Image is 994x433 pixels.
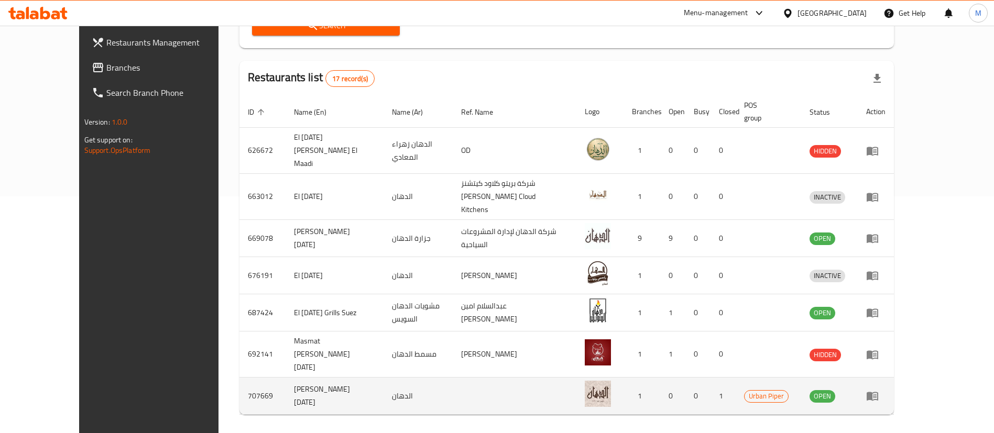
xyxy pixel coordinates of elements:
[384,128,453,174] td: الدهان زهراء المعادي
[798,7,867,19] div: [GEOGRAPHIC_DATA]
[84,133,133,147] span: Get support on:
[711,96,736,128] th: Closed
[585,136,611,162] img: El Dahan Zahraa El Maadi
[624,294,660,331] td: 1
[326,74,374,84] span: 17 record(s)
[585,260,611,286] img: El Dahan
[286,378,384,415] td: [PERSON_NAME][DATE]
[453,128,576,174] td: OD
[660,96,685,128] th: Open
[239,331,286,378] td: 692141
[810,106,844,118] span: Status
[866,191,886,203] div: Menu
[83,80,245,105] a: Search Branch Phone
[576,96,624,128] th: Logo
[239,220,286,257] td: 669078
[711,294,736,331] td: 0
[112,115,128,129] span: 1.0.0
[685,294,711,331] td: 0
[865,66,890,91] div: Export file
[810,307,835,319] span: OPEN
[624,220,660,257] td: 9
[384,378,453,415] td: الدهان
[453,220,576,257] td: شركة الدهان لإدارة المشروعات السياحية
[685,96,711,128] th: Busy
[286,220,384,257] td: [PERSON_NAME][DATE]
[744,99,789,124] span: POS group
[810,349,841,361] span: HIDDEN
[685,257,711,294] td: 0
[453,331,576,378] td: [PERSON_NAME]
[810,390,835,402] span: OPEN
[810,270,845,282] span: INACTIVE
[461,106,507,118] span: Ref. Name
[660,257,685,294] td: 0
[810,145,841,157] span: HIDDEN
[239,257,286,294] td: 676191
[711,174,736,220] td: 0
[453,294,576,331] td: عبدالسلام امين [PERSON_NAME]
[975,7,981,19] span: M
[286,294,384,331] td: El [DATE] Grills Suez
[325,70,375,87] div: Total records count
[585,339,611,365] img: Masmat Al Dahan
[685,128,711,174] td: 0
[711,220,736,257] td: 0
[84,115,110,129] span: Version:
[810,307,835,319] div: OPEN
[384,257,453,294] td: الدهان
[239,128,286,174] td: 626672
[106,61,237,74] span: Branches
[660,220,685,257] td: 9
[660,378,685,415] td: 0
[585,223,611,249] img: Al Dahan Butchery
[685,378,711,415] td: 0
[286,257,384,294] td: El [DATE]
[660,174,685,220] td: 0
[711,331,736,378] td: 0
[624,128,660,174] td: 1
[453,257,576,294] td: [PERSON_NAME]
[810,390,835,403] div: OPEN
[711,378,736,415] td: 1
[660,128,685,174] td: 0
[286,331,384,378] td: Masmat [PERSON_NAME][DATE]
[660,331,685,378] td: 1
[866,269,886,282] div: Menu
[384,331,453,378] td: مسمط الدهان
[585,297,611,324] img: El Dahan Grills Suez
[685,220,711,257] td: 0
[239,96,894,415] table: enhanced table
[810,232,835,245] span: OPEN
[260,19,391,32] span: Search
[239,174,286,220] td: 663012
[286,128,384,174] td: El [DATE][PERSON_NAME] El Maadi
[624,174,660,220] td: 1
[624,331,660,378] td: 1
[684,7,748,19] div: Menu-management
[711,257,736,294] td: 0
[624,96,660,128] th: Branches
[83,55,245,80] a: Branches
[248,106,268,118] span: ID
[453,174,576,220] td: شركة بريتو كلاود كيتشنز [PERSON_NAME] Cloud Kitchens
[866,306,886,319] div: Menu
[810,349,841,361] div: HIDDEN
[866,145,886,157] div: Menu
[866,232,886,245] div: Menu
[106,36,237,49] span: Restaurants Management
[248,70,375,87] h2: Restaurants list
[810,191,845,204] div: INACTIVE
[624,257,660,294] td: 1
[384,220,453,257] td: جزارة الدهان
[858,96,894,128] th: Action
[286,174,384,220] td: El [DATE]
[711,128,736,174] td: 0
[585,182,611,208] img: El Dahan
[294,106,340,118] span: Name (En)
[745,390,788,402] span: Urban Piper
[660,294,685,331] td: 1
[84,143,151,157] a: Support.OpsPlatform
